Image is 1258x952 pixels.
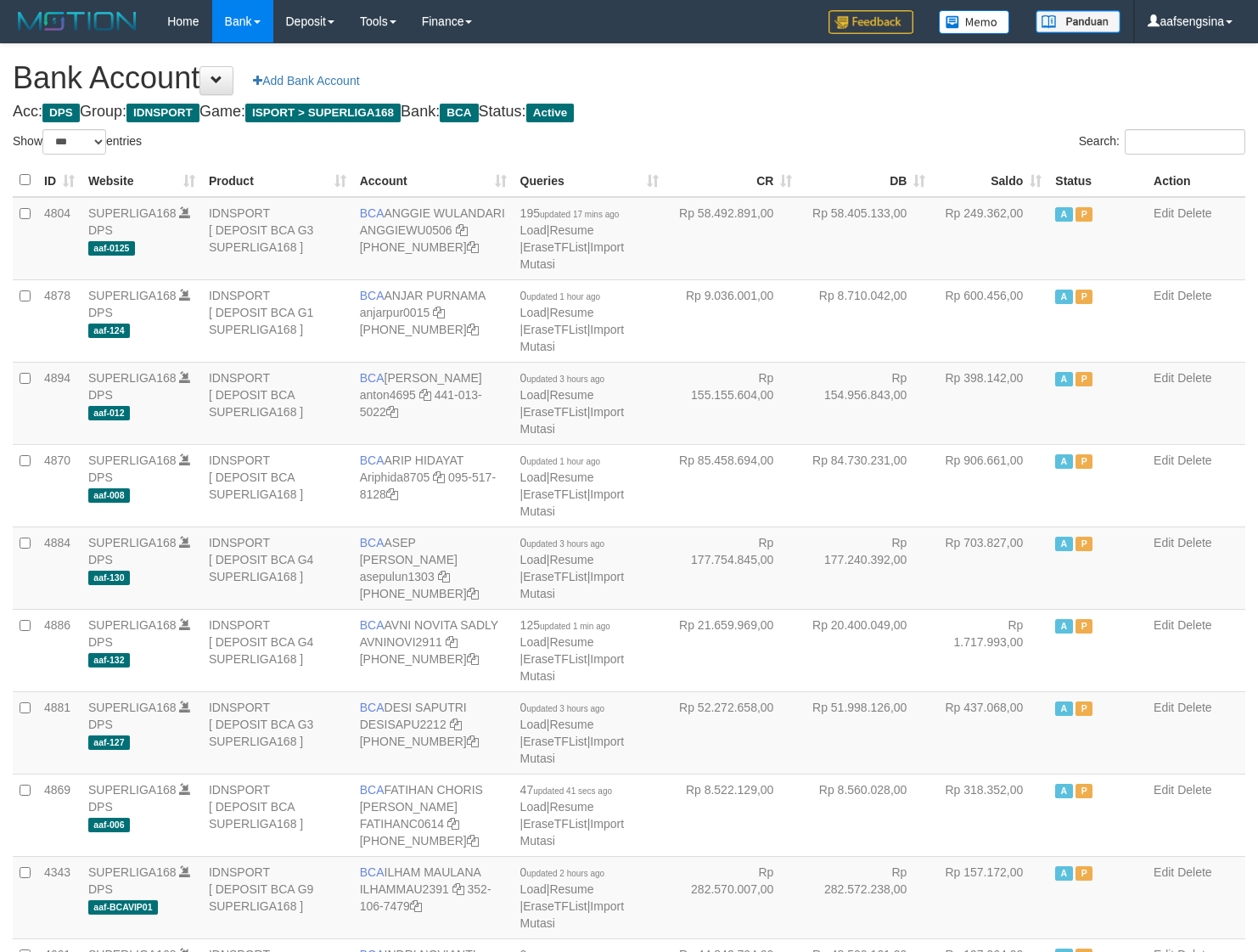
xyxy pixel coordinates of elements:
td: 4881 [37,691,81,774]
a: SUPERLIGA168 [88,289,177,302]
span: aaf-124 [88,324,130,338]
span: BCA [440,104,478,122]
span: updated 3 hours ago [526,704,604,713]
a: EraseTFList [523,817,587,831]
a: SUPERLIGA168 [88,618,177,632]
a: SUPERLIGA168 [88,783,177,797]
span: updated 3 hours ago [526,375,604,384]
a: ILHAMMAU2391 [360,882,449,896]
a: EraseTFList [523,570,587,583]
span: 0 [520,289,601,302]
td: 4894 [37,362,81,444]
span: BCA [360,453,385,467]
a: EraseTFList [523,735,587,748]
img: panduan.png [1036,10,1120,33]
a: Edit [1154,206,1174,220]
span: | | | [520,701,624,765]
span: Paused [1075,701,1092,716]
img: Feedback.jpg [828,10,913,34]
td: Rp 84.730.231,00 [799,444,932,527]
td: Rp 51.998.126,00 [799,691,932,774]
span: updated 2 hours ago [526,869,604,878]
span: ISPORT > SUPERLIGA168 [245,104,401,122]
td: IDNSPORT [ DEPOSIT BCA G4 SUPERLIGA168 ] [202,527,353,609]
span: 0 [520,536,605,549]
span: aaf-0125 [88,241,135,256]
a: Copy 4062280453 to clipboard [467,735,479,748]
a: Delete [1177,371,1211,385]
a: Import Mutasi [520,570,624,600]
td: IDNSPORT [ DEPOSIT BCA G1 SUPERLIGA168 ] [202,279,353,362]
span: Paused [1075,290,1092,304]
a: Delete [1177,618,1211,632]
a: EraseTFList [523,487,587,501]
td: Rp 85.458.694,00 [666,444,799,527]
td: DPS [81,444,202,527]
a: ANGGIEWU0506 [360,223,452,237]
td: ILHAM MAULANA 352-106-7479 [353,856,514,938]
span: | | | [520,536,624,600]
a: Resume [549,470,593,484]
span: 195 [520,206,620,220]
span: Paused [1075,784,1092,798]
a: DESISAPU2212 [360,718,446,731]
a: Import Mutasi [520,735,624,765]
td: 4884 [37,527,81,609]
a: Delete [1177,206,1211,220]
td: [PERSON_NAME] 441-013-5022 [353,362,514,444]
span: updated 1 hour ago [526,457,600,466]
a: Load [520,718,547,731]
a: EraseTFList [523,323,587,336]
span: BCA [360,371,385,385]
a: Add Bank Account [242,66,370,95]
td: Rp 282.572.238,00 [799,856,932,938]
a: Resume [549,635,593,649]
span: | | | [520,453,624,518]
td: Rp 9.036.001,00 [666,279,799,362]
a: Edit [1154,453,1174,467]
span: BCA [360,289,385,302]
td: DPS [81,362,202,444]
span: | | | [520,865,624,930]
a: Copy asepulun1303 to clipboard [438,570,450,583]
td: Rp 8.560.028,00 [799,774,932,856]
span: Active [1055,207,1072,222]
td: DPS [81,197,202,280]
td: 4886 [37,609,81,691]
td: Rp 155.155.604,00 [666,362,799,444]
a: Load [520,388,547,402]
td: DPS [81,609,202,691]
td: IDNSPORT [ DEPOSIT BCA G3 SUPERLIGA168 ] [202,691,353,774]
a: Edit [1154,371,1174,385]
td: Rp 20.400.049,00 [799,609,932,691]
span: BCA [360,865,385,879]
a: Copy 4062213373 to clipboard [467,240,479,254]
span: Active [1055,290,1072,304]
td: IDNSPORT [ DEPOSIT BCA G9 SUPERLIGA168 ] [202,856,353,938]
td: Rp 177.754.845,00 [666,527,799,609]
a: Copy AVNINOVI2911 to clipboard [446,635,458,649]
span: Active [1055,537,1072,551]
td: ANJAR PURNAMA [PHONE_NUMBER] [353,279,514,362]
a: Load [520,223,547,237]
a: Import Mutasi [520,323,624,353]
span: Active [1055,372,1072,386]
a: Copy ILHAMMAU2391 to clipboard [452,882,464,896]
a: Delete [1177,536,1211,549]
span: updated 17 mins ago [540,210,619,219]
span: Paused [1075,372,1092,386]
td: Rp 282.570.007,00 [666,856,799,938]
input: Search: [1125,129,1245,155]
span: Active [1055,454,1072,469]
span: BCA [360,783,385,797]
a: Copy 0955178128 to clipboard [386,487,398,501]
span: aaf-130 [88,571,130,585]
a: SUPERLIGA168 [88,865,177,879]
a: Copy 4062281727 to clipboard [467,834,479,848]
span: | | | [520,783,624,848]
span: 0 [520,453,601,467]
span: BCA [360,206,385,220]
td: Rp 58.492.891,00 [666,197,799,280]
a: SUPERLIGA168 [88,206,177,220]
span: Paused [1075,537,1092,551]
